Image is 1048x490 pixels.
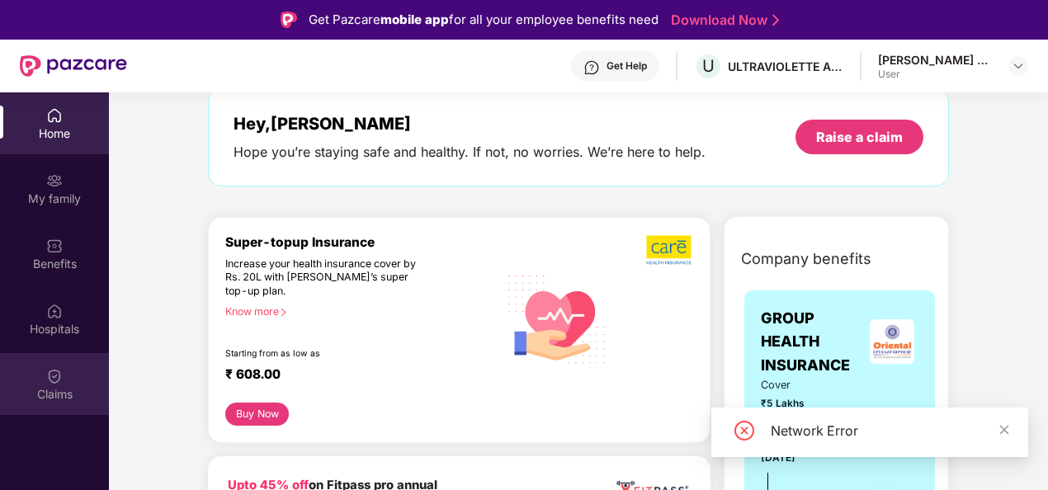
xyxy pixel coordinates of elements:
div: Get Help [607,59,647,73]
div: [PERSON_NAME] E A [878,52,994,68]
img: insurerLogo [870,319,914,364]
div: Know more [225,305,489,317]
img: svg+xml;base64,PHN2ZyBpZD0iSGVscC0zMngzMiIgeG1sbnM9Imh0dHA6Ly93d3cudzMub3JnLzIwMDAvc3ZnIiB3aWR0aD... [583,59,600,76]
span: close-circle [734,421,754,441]
img: New Pazcare Logo [20,55,127,77]
img: svg+xml;base64,PHN2ZyBpZD0iQmVuZWZpdHMiIHhtbG5zPSJodHRwOi8vd3d3LnczLm9yZy8yMDAwL3N2ZyIgd2lkdGg9Ij... [46,238,63,254]
a: Download Now [671,12,774,29]
img: svg+xml;base64,PHN2ZyBpZD0iRHJvcGRvd24tMzJ4MzIiIHhtbG5zPSJodHRwOi8vd3d3LnczLm9yZy8yMDAwL3N2ZyIgd2... [1012,59,1025,73]
div: ULTRAVIOLETTE AUTOMOTIVE PRIVATE LIMITED [728,59,843,74]
div: Hope you’re staying safe and healthy. If not, no worries. We’re here to help. [234,144,706,161]
div: Get Pazcare for all your employee benefits need [309,10,659,30]
span: ₹5 Lakhs [761,396,819,412]
div: Hey, [PERSON_NAME] [234,114,706,134]
div: Raise a claim [816,128,903,146]
div: Network Error [771,421,1008,441]
div: Increase your health insurance cover by Rs. 20L with [PERSON_NAME]’s super top-up plan. [225,257,427,299]
div: User [878,68,994,81]
span: right [279,308,288,317]
img: b5dec4f62d2307b9de63beb79f102df3.png [646,234,693,266]
img: Stroke [772,12,779,29]
img: svg+xml;base64,PHN2ZyBpZD0iSG9zcGl0YWxzIiB4bWxucz0iaHR0cDovL3d3dy53My5vcmcvMjAwMC9zdmciIHdpZHRoPS... [46,303,63,319]
span: Cover [761,377,819,393]
span: close [998,424,1010,436]
div: Starting from as low as [225,348,428,360]
img: svg+xml;base64,PHN2ZyBpZD0iQ2xhaW0iIHhtbG5zPSJodHRwOi8vd3d3LnczLm9yZy8yMDAwL3N2ZyIgd2lkdGg9IjIwIi... [46,368,63,384]
span: GROUP HEALTH INSURANCE [761,307,865,377]
strong: mobile app [380,12,449,27]
img: Logo [281,12,297,28]
span: Company benefits [741,247,871,271]
span: U [702,56,715,76]
img: svg+xml;base64,PHN2ZyB3aWR0aD0iMjAiIGhlaWdodD0iMjAiIHZpZXdCb3g9IjAgMCAyMCAyMCIgZmlsbD0ibm9uZSIgeG... [46,172,63,189]
button: Buy Now [225,403,289,426]
div: ₹ 608.00 [225,366,482,386]
img: svg+xml;base64,PHN2ZyBpZD0iSG9tZSIgeG1sbnM9Imh0dHA6Ly93d3cudzMub3JnLzIwMDAvc3ZnIiB3aWR0aD0iMjAiIG... [46,107,63,124]
div: Super-topup Insurance [225,234,498,250]
img: svg+xml;base64,PHN2ZyB4bWxucz0iaHR0cDovL3d3dy53My5vcmcvMjAwMC9zdmciIHhtbG5zOnhsaW5rPSJodHRwOi8vd3... [498,259,616,378]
